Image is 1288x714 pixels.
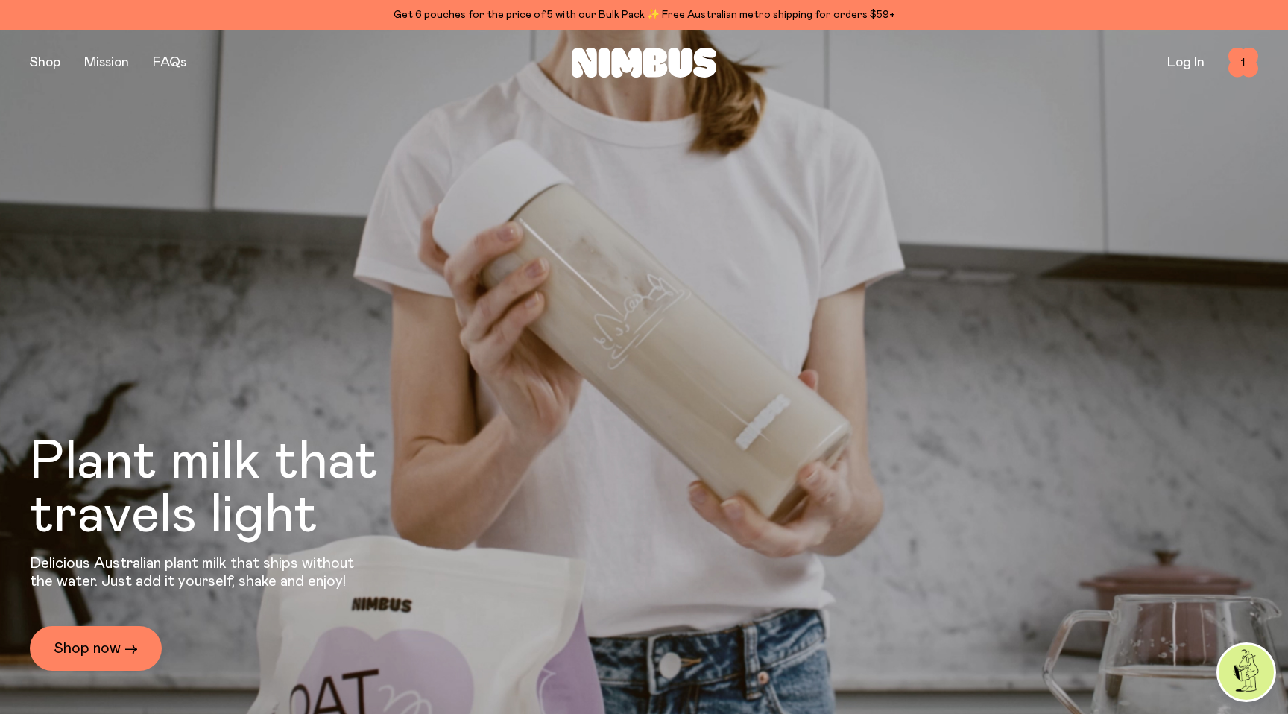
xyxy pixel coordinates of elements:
[30,6,1258,24] div: Get 6 pouches for the price of 5 with our Bulk Pack ✨ Free Australian metro shipping for orders $59+
[1228,48,1258,78] button: 1
[30,435,459,543] h1: Plant milk that travels light
[30,626,162,671] a: Shop now →
[30,555,364,590] p: Delicious Australian plant milk that ships without the water. Just add it yourself, shake and enjoy!
[153,56,186,69] a: FAQs
[84,56,129,69] a: Mission
[1219,645,1274,700] img: agent
[1167,56,1205,69] a: Log In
